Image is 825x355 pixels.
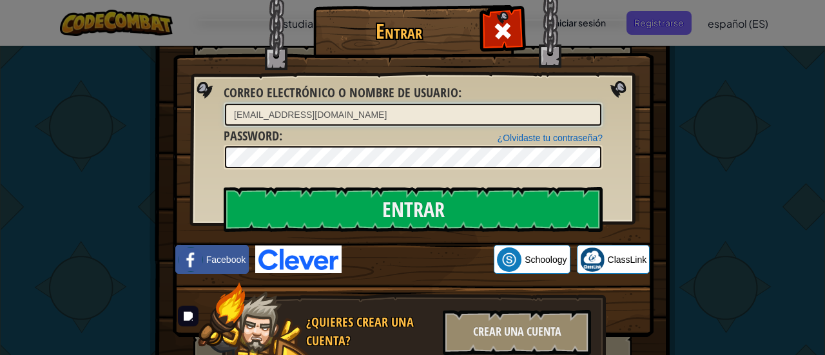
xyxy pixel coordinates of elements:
[224,187,603,232] input: Entrar
[179,247,203,272] img: facebook_small.png
[206,253,246,266] span: Facebook
[306,313,435,350] div: ¿Quieres crear una cuenta?
[608,253,647,266] span: ClassLink
[497,247,521,272] img: schoology.png
[224,127,279,144] span: Password
[316,20,481,43] h1: Entrar
[580,247,605,272] img: classlink-logo-small.png
[342,245,494,274] iframe: Botón Iniciar sesión con Google
[255,245,342,273] img: clever-logo-blue.png
[498,133,603,143] a: ¿Olvidaste tu contraseña?
[525,253,567,266] span: Schoology
[224,84,458,101] span: Correo electrónico o nombre de usuario
[224,84,461,102] label: :
[224,127,282,146] label: :
[443,310,591,355] div: Crear una cuenta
